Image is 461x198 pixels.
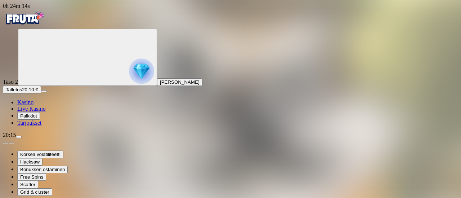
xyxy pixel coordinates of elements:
img: reward progress [129,59,154,84]
span: Tarjoukset [17,120,41,126]
a: gift-inverted iconTarjoukset [17,120,41,126]
span: Bonuksen ostaminen [20,167,65,172]
a: Fruta [3,22,46,28]
nav: Primary [3,9,458,126]
span: Grid & cluster [20,189,49,195]
button: reward iconPalkkiot [17,112,40,120]
a: diamond iconKasino [17,99,33,105]
span: Scatter [20,182,35,187]
button: next slide [9,142,14,144]
button: Bonuksen ostaminen [17,166,68,173]
button: Grid & cluster [17,188,52,196]
button: Korkea volatiliteetti [17,151,63,158]
button: menu [41,90,47,92]
span: Palkkiot [20,113,37,119]
span: 20.10 € [22,87,38,92]
a: poker-chip iconLive Kasino [17,106,46,112]
span: Free Spins [20,174,43,180]
span: Hacksaw [20,159,40,165]
span: [PERSON_NAME] [160,79,200,85]
button: [PERSON_NAME] [157,78,202,86]
button: Hacksaw [17,158,42,166]
span: 20:15 [3,132,16,138]
span: Live Kasino [17,106,46,112]
span: Korkea volatiliteetti [20,152,61,157]
button: Scatter [17,181,38,188]
span: Talletus [6,87,22,92]
span: Taso 2 [3,79,18,85]
button: Talletusplus icon20.10 € [3,86,41,93]
span: user session time [3,3,30,9]
img: Fruta [3,9,46,27]
button: reward progress [18,29,157,86]
button: menu [16,136,22,138]
button: prev slide [3,142,9,144]
span: Kasino [17,99,33,105]
button: Free Spins [17,173,46,181]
